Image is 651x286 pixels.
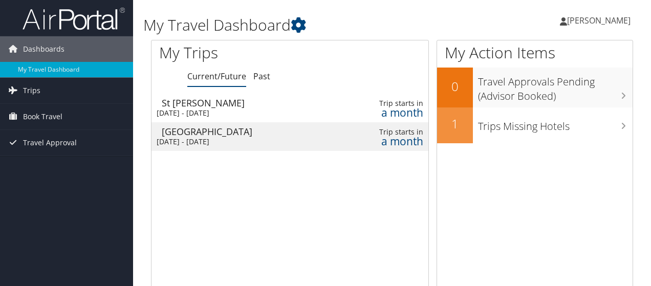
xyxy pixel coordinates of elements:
div: [GEOGRAPHIC_DATA] [162,127,334,136]
h1: My Action Items [437,42,633,63]
img: airportal-logo.png [23,7,125,31]
span: [PERSON_NAME] [567,15,631,26]
a: 0Travel Approvals Pending (Advisor Booked) [437,68,633,107]
h1: My Trips [159,42,306,63]
a: [PERSON_NAME] [560,5,641,36]
h3: Travel Approvals Pending (Advisor Booked) [478,70,633,103]
div: Trip starts in [365,127,423,137]
h2: 1 [437,115,473,133]
a: Past [253,71,270,82]
h3: Trips Missing Hotels [478,114,633,134]
div: St [PERSON_NAME] [162,98,334,107]
div: a month [365,137,423,146]
span: Dashboards [23,36,64,62]
span: Trips [23,78,40,103]
h2: 0 [437,78,473,95]
div: a month [365,108,423,117]
div: [DATE] - [DATE] [157,137,329,146]
a: 1Trips Missing Hotels [437,107,633,143]
span: Book Travel [23,104,62,129]
span: Travel Approval [23,130,77,156]
h1: My Travel Dashboard [143,14,475,36]
div: Trip starts in [365,99,423,108]
a: Current/Future [187,71,246,82]
div: [DATE] - [DATE] [157,108,329,118]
